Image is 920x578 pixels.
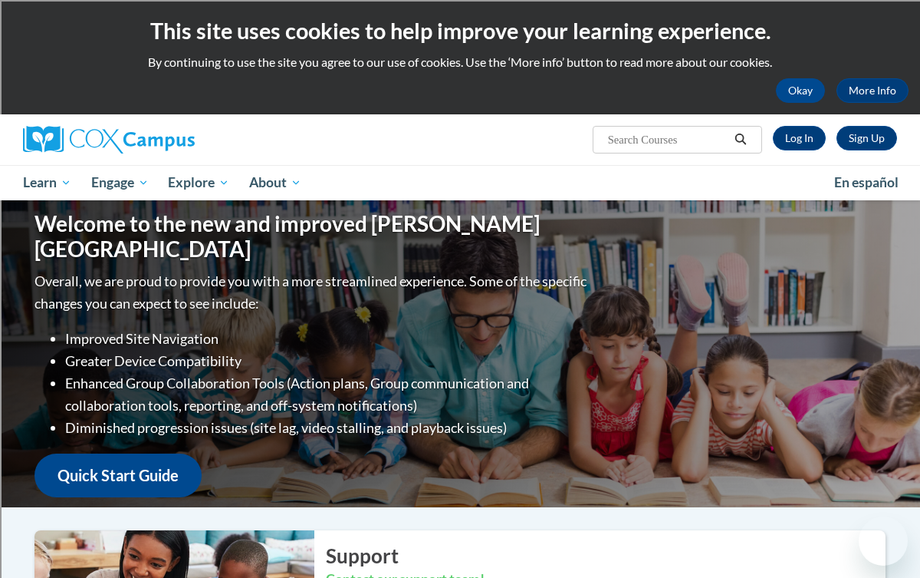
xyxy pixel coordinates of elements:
a: Log In [773,126,826,150]
a: Learn [13,165,81,200]
a: Register [836,126,897,150]
span: En español [834,174,899,190]
a: Explore [158,165,239,200]
input: Search Courses [606,130,729,149]
div: Main menu [11,165,909,200]
span: Explore [168,173,229,192]
span: Engage [91,173,149,192]
iframe: Button to launch messaging window [859,517,908,566]
a: En español [824,167,909,199]
span: About [249,173,301,192]
a: Engage [81,165,159,200]
img: Cox Campus [23,126,195,154]
span: Learn [23,173,71,192]
a: About [239,165,311,200]
a: Cox Campus [23,126,299,154]
button: Search [729,130,752,149]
